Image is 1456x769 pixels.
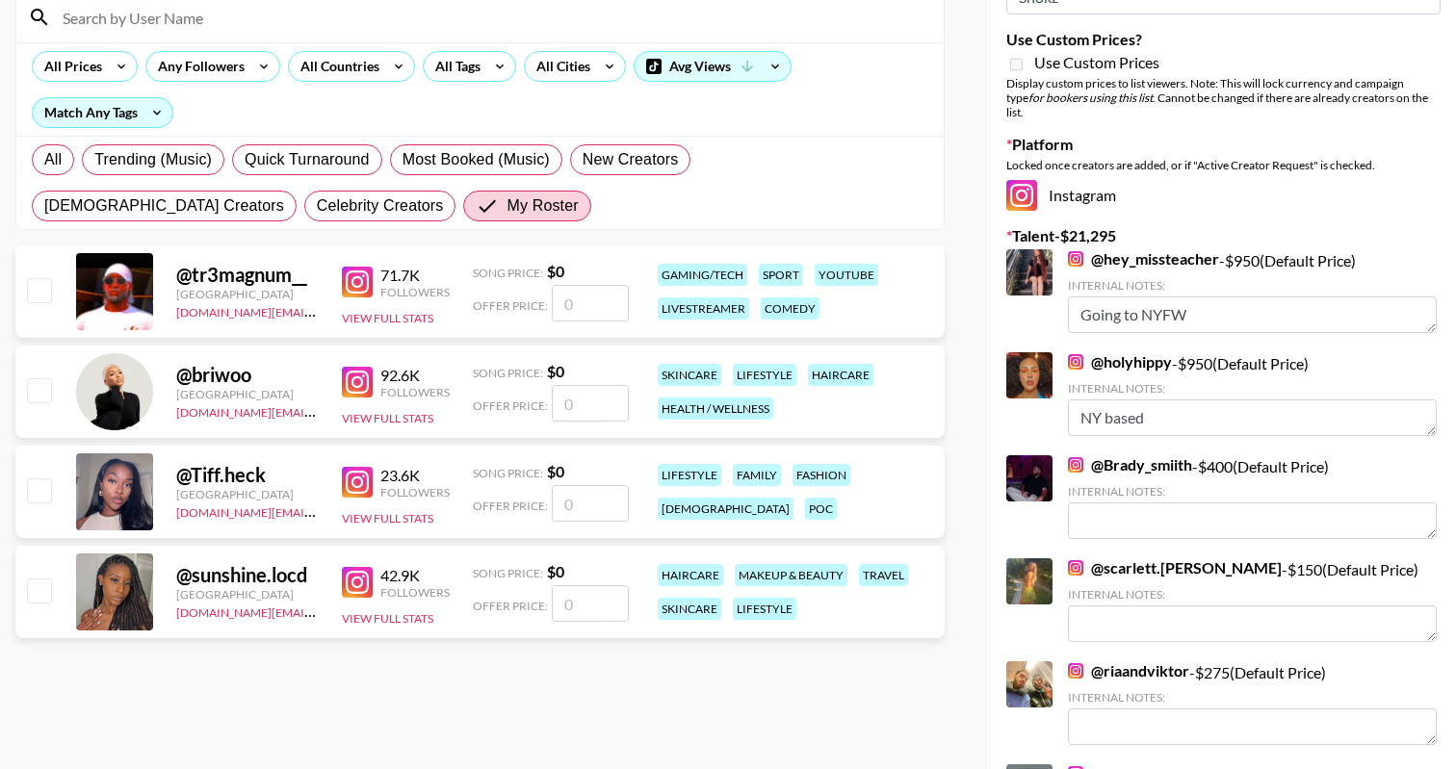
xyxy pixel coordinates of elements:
span: Offer Price: [473,398,548,413]
img: Instagram [1006,180,1037,211]
span: Use Custom Prices [1034,53,1159,72]
div: livestreamer [658,297,749,320]
span: Most Booked (Music) [403,148,550,171]
div: skincare [658,598,721,620]
div: poc [805,498,837,520]
span: My Roster [507,194,578,218]
div: @ sunshine.locd [176,563,319,587]
div: skincare [658,364,721,386]
a: @scarlett.[PERSON_NAME] [1068,558,1282,577]
span: Celebrity Creators [317,194,444,218]
a: [DOMAIN_NAME][EMAIL_ADDRESS][DOMAIN_NAME] [176,301,465,320]
div: Followers [380,285,450,299]
div: All Countries [289,52,383,81]
div: health / wellness [658,397,773,420]
div: [GEOGRAPHIC_DATA] [176,387,319,401]
textarea: NY based [1068,399,1437,436]
div: Internal Notes: [1068,587,1437,602]
div: Internal Notes: [1068,484,1437,499]
div: lifestyle [733,598,796,620]
span: Song Price: [473,266,543,280]
input: 0 [552,385,629,422]
div: fashion [793,464,850,486]
label: Talent - $ 21,295 [1006,226,1441,245]
input: Search by User Name [51,2,932,33]
span: All [44,148,62,171]
span: Offer Price: [473,499,548,513]
img: Instagram [1068,457,1083,473]
div: [GEOGRAPHIC_DATA] [176,287,319,301]
img: Instagram [1068,663,1083,679]
div: 92.6K [380,366,450,385]
label: Use Custom Prices? [1006,30,1441,49]
div: Internal Notes: [1068,690,1437,705]
button: View Full Stats [342,611,433,626]
div: lifestyle [658,464,721,486]
span: Song Price: [473,366,543,380]
span: [DEMOGRAPHIC_DATA] Creators [44,194,284,218]
input: 0 [552,285,629,321]
a: [DOMAIN_NAME][EMAIL_ADDRESS][DOMAIN_NAME] [176,501,465,520]
div: [GEOGRAPHIC_DATA] [176,487,319,501]
div: 23.6K [380,466,450,485]
span: Offer Price: [473,599,548,613]
span: New Creators [583,148,679,171]
em: for bookers using this list [1028,90,1153,105]
div: Followers [380,485,450,500]
div: Internal Notes: [1068,381,1437,396]
div: Match Any Tags [33,98,172,127]
div: - $ 950 (Default Price) [1068,352,1437,436]
span: Offer Price: [473,298,548,313]
div: - $ 150 (Default Price) [1068,558,1437,642]
img: Instagram [342,567,373,598]
div: youtube [815,264,878,286]
div: Avg Views [635,52,791,81]
button: View Full Stats [342,411,433,425]
img: Instagram [342,267,373,297]
div: travel [859,564,908,586]
div: Locked once creators are added, or if "Active Creator Request" is checked. [1006,158,1441,172]
div: gaming/tech [658,264,747,286]
a: @holyhippy [1068,352,1172,372]
strong: $ 0 [547,562,564,580]
strong: $ 0 [547,362,564,380]
div: Followers [380,585,450,600]
span: Song Price: [473,566,543,580]
span: Quick Turnaround [245,148,370,171]
label: Platform [1006,135,1441,154]
a: [DOMAIN_NAME][EMAIL_ADDRESS][DOMAIN_NAME] [176,602,465,620]
img: Instagram [342,467,373,498]
div: lifestyle [733,364,796,386]
div: - $ 275 (Default Price) [1068,661,1437,745]
span: Trending (Music) [94,148,212,171]
a: @hey_missteacher [1068,249,1219,269]
div: @ Tiff.heck [176,463,319,487]
div: [GEOGRAPHIC_DATA] [176,587,319,602]
div: @ briwoo [176,363,319,387]
span: Song Price: [473,466,543,480]
div: @ tr3magnum__ [176,263,319,287]
div: Any Followers [146,52,248,81]
div: haircare [658,564,723,586]
button: View Full Stats [342,511,433,525]
div: Followers [380,385,450,399]
img: Instagram [1068,251,1083,267]
strong: $ 0 [547,262,564,280]
div: family [733,464,781,486]
div: - $ 950 (Default Price) [1068,249,1437,333]
div: All Tags [424,52,484,81]
input: 0 [552,585,629,622]
a: [DOMAIN_NAME][EMAIL_ADDRESS][DOMAIN_NAME] [176,401,465,420]
strong: $ 0 [547,462,564,480]
div: Internal Notes: [1068,278,1437,293]
a: @riaandviktor [1068,661,1189,680]
div: 42.9K [380,566,450,585]
div: - $ 400 (Default Price) [1068,455,1437,539]
div: 71.7K [380,266,450,285]
img: Instagram [342,367,373,397]
div: comedy [761,297,819,320]
div: sport [759,264,803,286]
div: All Prices [33,52,106,81]
div: makeup & beauty [735,564,847,586]
img: Instagram [1068,560,1083,576]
